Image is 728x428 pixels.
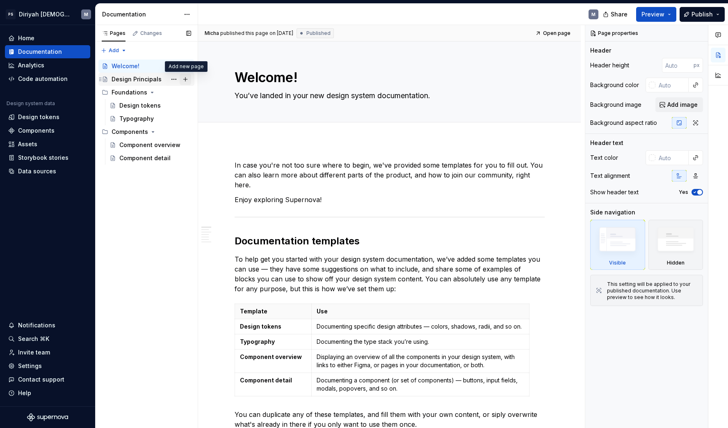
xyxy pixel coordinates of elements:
a: Assets [5,138,90,151]
label: Yes [679,189,688,196]
div: Foundations [98,86,194,99]
a: Invite team [5,346,90,359]
p: Template [240,307,306,315]
div: Design tokens [18,113,59,121]
a: Code automation [5,72,90,85]
div: Text color [590,154,618,162]
div: Analytics [18,61,44,69]
strong: Component detail [240,377,292,384]
a: Design tokens [106,99,194,112]
a: Component overview [106,138,194,152]
div: Invite team [18,348,50,357]
button: Publish [680,7,725,22]
div: Help [18,389,31,397]
span: Add image [667,101,698,109]
a: Data sources [5,165,90,178]
button: Help [5,387,90,400]
p: Documenting the type stack you’re using. [317,338,524,346]
p: Displaying an overview of all the components in your design system, with links to either Figma, o... [317,353,524,369]
strong: Design tokens [240,323,281,330]
span: Share [611,10,628,18]
a: Analytics [5,59,90,72]
a: Design tokens [5,110,90,124]
a: Documentation [5,45,90,58]
a: Settings [5,359,90,373]
button: Share [599,7,633,22]
div: Foundations [112,88,147,97]
div: published this page on [DATE] [220,30,293,37]
a: Component detail [106,152,194,165]
div: Background color [590,81,639,89]
div: Diriyah [DEMOGRAPHIC_DATA] [19,10,71,18]
a: Open page [533,28,574,39]
a: Typography [106,112,194,125]
div: Pages [102,30,126,37]
div: Contact support [18,375,64,384]
svg: Supernova Logo [27,413,68,421]
div: Design system data [7,100,55,107]
div: M [84,11,88,18]
div: Assets [18,140,37,148]
div: Code automation [18,75,68,83]
p: px [694,62,700,69]
div: Visible [590,220,645,270]
div: Header [590,46,611,55]
div: Storybook stories [18,154,68,162]
p: Documenting specific design attributes — colors, shadows, radii, and so on. [317,322,524,331]
button: PSDiriyah [DEMOGRAPHIC_DATA]M [2,5,94,23]
div: Show header text [590,188,639,196]
div: Settings [18,362,42,370]
div: Hidden [648,220,703,270]
div: Components [98,125,194,138]
span: Add [109,47,119,54]
div: Home [18,34,34,42]
strong: Component overview [240,353,302,360]
div: Hidden [667,260,685,266]
div: Notifications [18,321,55,329]
div: Components [112,128,148,136]
div: Header height [590,61,629,69]
div: Add new page [165,61,208,72]
div: Page tree [98,60,194,165]
div: Data sources [18,167,56,175]
div: Background image [590,101,641,109]
button: Search ⌘K [5,332,90,345]
div: PS [6,9,16,19]
h2: Documentation templates [235,235,545,248]
div: Side navigation [590,208,635,216]
a: Home [5,32,90,45]
p: Use [317,307,524,315]
span: Publish [691,10,713,18]
div: Component overview [119,141,180,149]
span: Open page [543,30,571,37]
div: Typography [119,115,154,123]
div: Background aspect ratio [590,119,657,127]
button: Preview [636,7,676,22]
p: Enjoy exploring Supernova! [235,195,545,205]
div: Changes [140,30,162,37]
a: Storybook stories [5,151,90,164]
p: In case you're not too sure where to begin, we've provided some templates for you to fill out. Yo... [235,160,545,190]
div: Documentation [18,48,62,56]
div: Visible [609,260,626,266]
textarea: You’ve landed in your new design system documentation. [233,89,543,102]
button: Contact support [5,373,90,386]
span: Published [306,30,331,37]
div: Component detail [119,154,171,162]
span: Micha [205,30,219,37]
div: M [591,11,596,18]
a: Components [5,124,90,137]
input: Auto [655,150,689,165]
div: Welcome! [112,62,139,70]
span: Preview [641,10,664,18]
div: Documentation [102,10,180,18]
div: Components [18,127,55,135]
p: Documenting a component (or set of components) — buttons, input fields, modals, popovers, and so on. [317,376,524,393]
input: Auto [655,78,689,92]
div: This setting will be applied to your published documentation. Use preview to see how it looks. [607,281,698,301]
button: Notifications [5,319,90,332]
div: Design Principals [112,75,162,83]
p: To help get you started with your design system documentation, we’ve added some templates you can... [235,254,545,294]
strong: Typography [240,338,275,345]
